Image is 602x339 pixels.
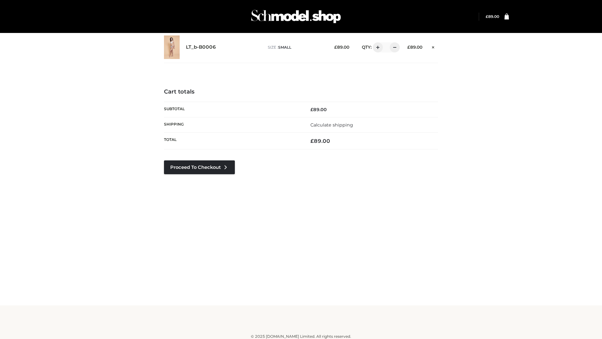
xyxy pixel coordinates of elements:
span: £ [310,107,313,112]
span: £ [486,14,488,19]
span: £ [334,45,337,50]
span: SMALL [278,45,291,50]
bdi: 89.00 [310,107,327,112]
a: Remove this item [429,42,438,51]
bdi: 89.00 [486,14,499,19]
p: size : [268,45,325,50]
h4: Cart totals [164,89,438,95]
div: QTY: [356,42,398,52]
img: Schmodel Admin 964 [249,4,343,29]
th: Subtotal [164,102,301,117]
a: Proceed to Checkout [164,160,235,174]
th: Shipping [164,117,301,132]
bdi: 89.00 [310,138,330,144]
a: £89.00 [486,14,499,19]
a: LT_b-B0006 [186,44,216,50]
img: LT_b-B0006 - SMALL [164,35,180,59]
th: Total [164,133,301,149]
span: £ [407,45,410,50]
bdi: 89.00 [407,45,422,50]
a: Calculate shipping [310,122,353,128]
bdi: 89.00 [334,45,349,50]
span: £ [310,138,314,144]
